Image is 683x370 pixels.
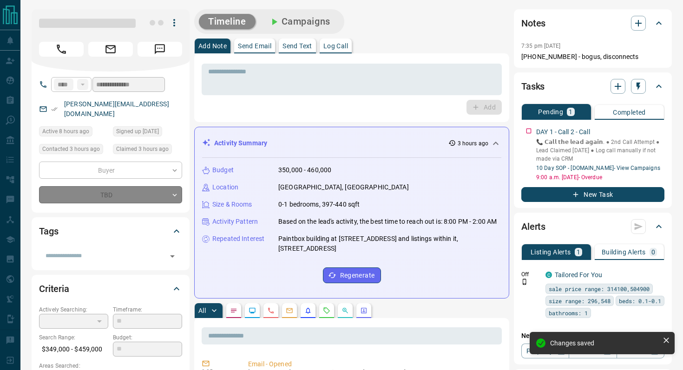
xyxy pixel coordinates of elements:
div: TBD [39,186,182,203]
p: 0-1 bedrooms, 397-440 sqft [278,200,360,209]
p: Areas Searched: [39,362,182,370]
p: 1 [577,249,580,255]
h2: Criteria [39,281,69,296]
p: Repeated Interest [212,234,264,244]
p: [PHONE_NUMBER] - bogus, disconnects [521,52,664,62]
p: Off [521,270,540,279]
p: Budget [212,165,234,175]
span: Claimed 3 hours ago [116,144,169,154]
button: New Task [521,187,664,202]
div: Criteria [39,278,182,300]
span: Email [88,42,133,57]
svg: Listing Alerts [304,307,312,314]
p: Log Call [323,43,348,49]
div: Notes [521,12,664,34]
svg: Email Verified [51,106,58,112]
svg: Requests [323,307,330,314]
p: All [198,307,206,314]
div: Alerts [521,215,664,238]
p: Send Email [238,43,271,49]
span: Active 8 hours ago [42,127,89,136]
p: 350,000 - 460,000 [278,165,331,175]
p: Timeframe: [113,305,182,314]
p: Email - Opened [248,359,498,369]
p: New Alert: [521,331,664,341]
span: beds: 0.1-0.1 [619,296,661,305]
p: Completed [613,109,646,116]
p: Budget: [113,333,182,342]
p: 7:35 pm [DATE] [521,43,561,49]
svg: Push Notification Only [521,279,528,285]
p: DAY 1 - Call 2 - Call [536,127,590,137]
div: Thu Sep 12 2019 [113,126,182,139]
button: Campaigns [259,14,340,29]
div: Activity Summary3 hours ago [202,135,501,152]
svg: Opportunities [341,307,349,314]
div: Thu Aug 14 2025 [39,144,108,157]
span: Call [39,42,84,57]
span: bathrooms: 1 [549,308,588,318]
p: 3 hours ago [458,139,488,148]
span: Signed up [DATE] [116,127,159,136]
p: Actively Searching: [39,305,108,314]
p: 0 [651,249,655,255]
p: Pending [538,109,563,115]
div: Tags [39,220,182,242]
p: Listing Alerts [531,249,571,255]
p: 📞 𝗖𝗮𝗹𝗹 𝘁𝗵𝗲 𝗹𝗲𝗮𝗱 𝗮𝗴𝗮𝗶𝗻. ● 2nd Call Attempt ● Lead Claimed [DATE] ‎● Log call manually if not made ... [536,138,664,163]
p: Based on the lead's activity, the best time to reach out is: 8:00 PM - 2:00 AM [278,217,497,227]
a: [PERSON_NAME][EMAIL_ADDRESS][DOMAIN_NAME] [64,100,169,117]
svg: Lead Browsing Activity [249,307,256,314]
div: Changes saved [550,339,659,347]
button: Timeline [199,14,256,29]
a: Tailored For You [555,271,602,279]
span: sale price range: 314100,504900 [549,284,650,293]
svg: Notes [230,307,237,314]
svg: Agent Actions [360,307,368,314]
p: Send Text [282,43,312,49]
p: 9:00 a.m. [DATE] - Overdue [536,173,664,182]
svg: Emails [286,307,293,314]
p: Location [212,182,238,192]
span: size range: 296,548 [549,296,611,305]
span: Contacted 3 hours ago [42,144,100,154]
p: [GEOGRAPHIC_DATA], [GEOGRAPHIC_DATA] [278,182,409,192]
h2: Alerts [521,219,545,234]
p: Building Alerts [602,249,646,255]
button: Open [166,250,179,263]
h2: Tags [39,224,58,239]
p: Search Range: [39,333,108,342]
h2: Notes [521,16,545,31]
div: Thu Aug 14 2025 [39,126,108,139]
p: Add Note [198,43,227,49]
h2: Tasks [521,79,545,94]
div: Buyer [39,162,182,179]
p: 1 [569,109,572,115]
p: Activity Summary [214,138,267,148]
div: Thu Aug 14 2025 [113,144,182,157]
p: $349,000 - $459,000 [39,342,108,357]
span: Message [138,42,182,57]
div: Tasks [521,75,664,97]
svg: Calls [267,307,275,314]
button: Regenerate [323,267,381,283]
a: 10 Day SOP - [DOMAIN_NAME]- View Campaigns [536,165,660,171]
div: condos.ca [545,272,552,278]
p: Paintbox building at [STREET_ADDRESS] and listings within it, [STREET_ADDRESS] [278,234,501,253]
p: Size & Rooms [212,200,252,209]
p: Activity Pattern [212,217,258,227]
a: Property [521,344,569,358]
